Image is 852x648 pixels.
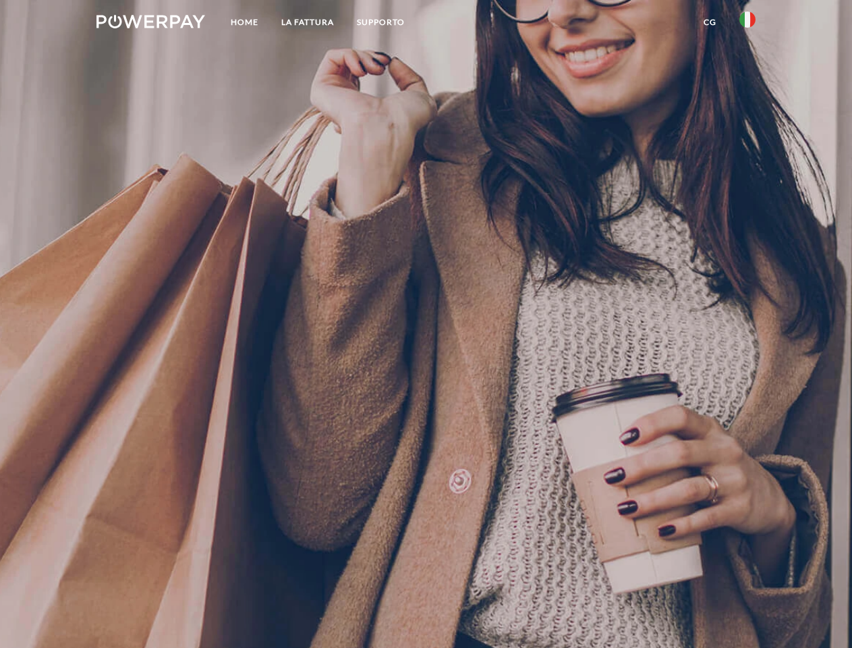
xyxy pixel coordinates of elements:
[96,15,205,28] img: logo-powerpay-white.svg
[692,10,728,34] a: CG
[739,11,756,28] img: it
[345,10,416,34] a: Supporto
[270,10,345,34] a: LA FATTURA
[219,10,270,34] a: Home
